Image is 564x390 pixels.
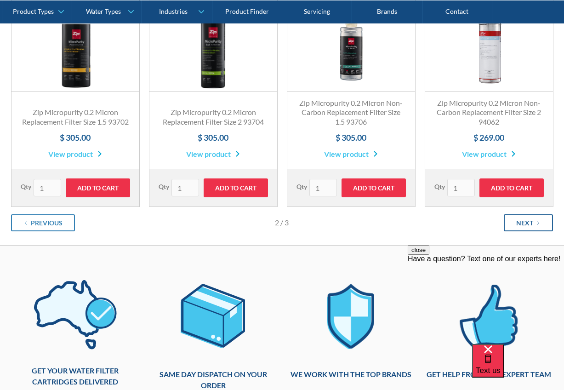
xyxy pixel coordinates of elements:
h4: $ 305.00 [159,132,268,144]
img: [zip water filter cartridges] Same day dispatch on your order [171,273,255,360]
a: View product [186,149,240,160]
div: Previous [31,218,63,228]
input: Add to Cart [66,178,130,197]
a: Next Page [504,214,553,231]
label: Qty [159,182,169,191]
input: Add to Cart [342,178,406,197]
h3: Zip Micropurity 0.2 Micron Non-Carbon Replacement Filter Size 2 94062 [434,98,544,127]
a: View product [48,149,102,160]
label: Qty [434,182,445,191]
label: Qty [21,182,31,191]
h4: Get help from our expert team [425,369,553,380]
div: Next [516,218,533,228]
h4: We work with the top brands [287,369,416,380]
div: Page 2 of 3 [194,217,370,228]
a: Previous Page [11,214,75,231]
a: View product [462,149,516,160]
input: Add to Cart [479,178,544,197]
h4: $ 269.00 [434,132,544,144]
a: View product [324,149,378,160]
h3: Zip Micropurity 0.2 Micron Replacement Filter Size 1.5 93702 [21,108,130,127]
input: Add to Cart [204,178,268,197]
h3: Zip Micropurity 0.2 Micron Non-Carbon Replacement Filter Size 1.5 93706 [296,98,406,127]
h3: Zip Micropurity 0.2 Micron Replacement Filter Size 2 93704 [159,108,268,127]
div: List [11,207,553,231]
h4: Get your water filter cartridges delivered [11,365,140,387]
div: Industries [159,7,188,15]
div: Water Types [86,7,121,15]
iframe: podium webchat widget prompt [408,245,564,356]
label: Qty [296,182,307,191]
h4: $ 305.00 [21,132,130,144]
img: [Zip water filter cartridges] We work with the top brands [309,273,393,360]
div: Product Types [13,7,54,15]
img: [zip water filter cartridges] Get your water filter cartridges delivered [33,273,117,356]
iframe: podium webchat widget bubble [472,344,564,390]
h4: $ 305.00 [296,132,406,144]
